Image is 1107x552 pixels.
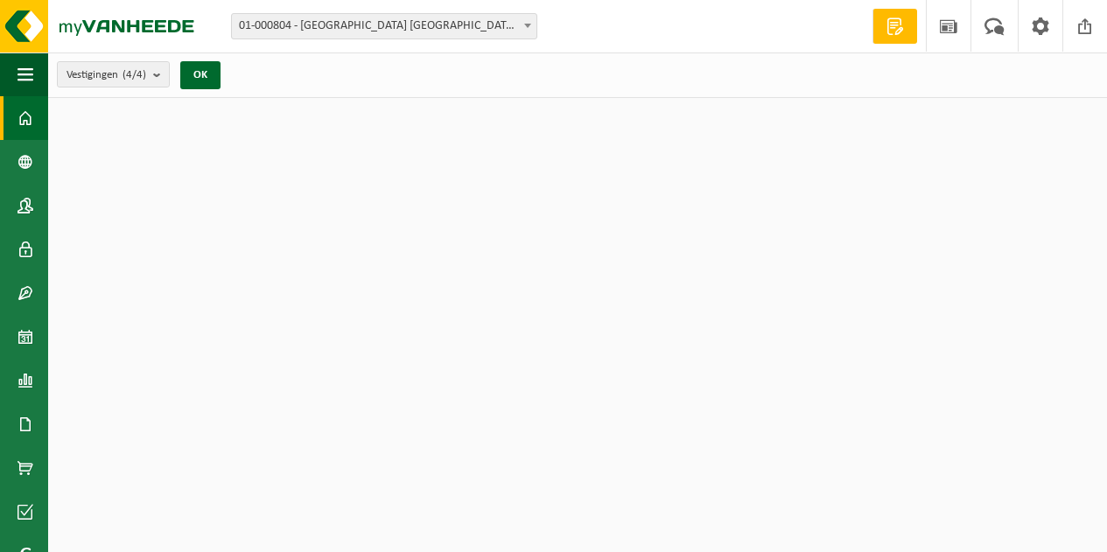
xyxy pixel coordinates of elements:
button: Vestigingen(4/4) [57,61,170,87]
span: Vestigingen [67,62,146,88]
button: OK [180,61,221,89]
span: 01-000804 - TARKETT NV - WAALWIJK [232,14,536,38]
count: (4/4) [123,69,146,80]
span: 01-000804 - TARKETT NV - WAALWIJK [231,13,537,39]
